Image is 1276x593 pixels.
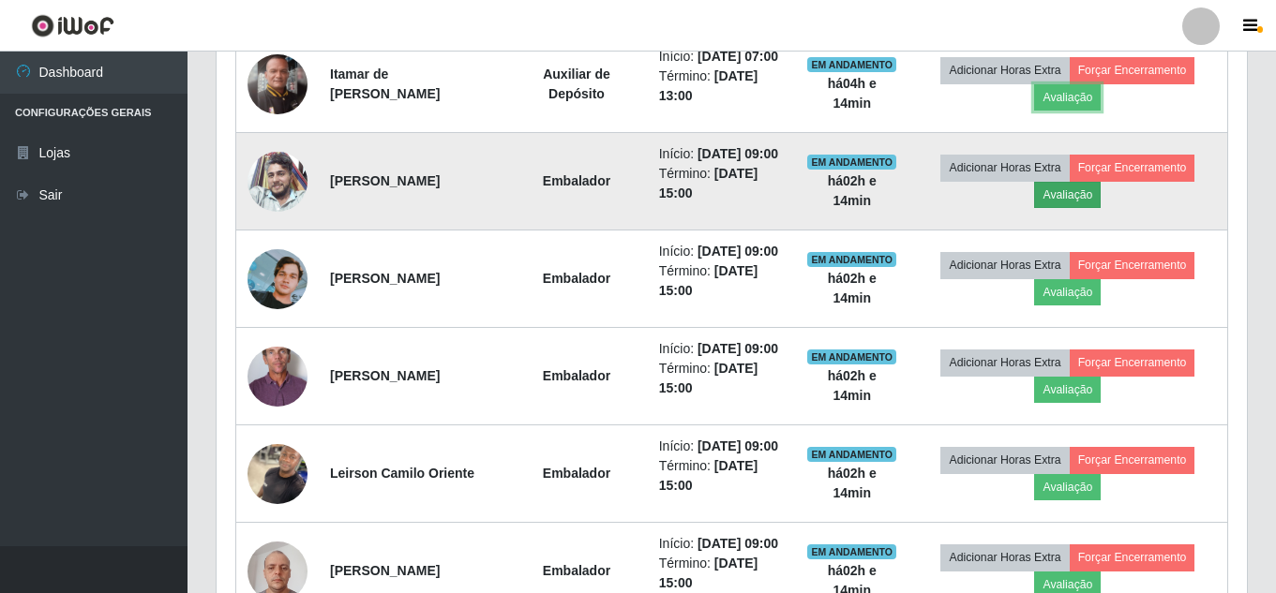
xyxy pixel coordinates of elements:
strong: Auxiliar de Depósito [543,67,610,101]
strong: há 02 h e 14 min [828,368,877,403]
li: Início: [659,242,785,261]
time: [DATE] 07:00 [698,49,778,64]
button: Adicionar Horas Extra [940,57,1069,83]
button: Avaliação [1034,182,1101,208]
button: Forçar Encerramento [1070,155,1195,181]
span: EM ANDAMENTO [807,349,896,364]
li: Término: [659,554,785,593]
button: Adicionar Horas Extra [940,349,1069,376]
span: EM ANDAMENTO [807,57,896,72]
strong: Leirson Camilo Oriente [330,466,474,481]
li: Início: [659,534,785,554]
img: CoreUI Logo [31,14,114,37]
li: Início: [659,144,785,164]
img: 1646132801088.jpeg [248,152,308,212]
li: Início: [659,437,785,456]
img: 1748488941321.jpeg [248,434,308,513]
button: Adicionar Horas Extra [940,544,1069,571]
li: Início: [659,47,785,67]
li: Término: [659,67,785,106]
li: Início: [659,339,785,359]
span: EM ANDAMENTO [807,155,896,170]
button: Forçar Encerramento [1070,57,1195,83]
button: Avaliação [1034,474,1101,500]
time: [DATE] 09:00 [698,536,778,551]
strong: há 02 h e 14 min [828,173,877,208]
span: EM ANDAMENTO [807,544,896,559]
button: Adicionar Horas Extra [940,155,1069,181]
strong: [PERSON_NAME] [330,368,440,383]
time: [DATE] 09:00 [698,244,778,259]
button: Avaliação [1034,279,1101,305]
strong: [PERSON_NAME] [330,271,440,286]
strong: Embalador [543,563,610,578]
strong: Embalador [543,466,610,481]
li: Término: [659,261,785,301]
strong: Itamar de [PERSON_NAME] [330,67,440,101]
time: [DATE] 09:00 [698,146,778,161]
span: EM ANDAMENTO [807,447,896,462]
button: Adicionar Horas Extra [940,447,1069,473]
strong: há 04 h e 14 min [828,76,877,111]
strong: Embalador [543,173,610,188]
span: EM ANDAMENTO [807,252,896,267]
strong: [PERSON_NAME] [330,173,440,188]
button: Forçar Encerramento [1070,252,1195,278]
img: 1713284102514.jpeg [248,249,308,309]
strong: [PERSON_NAME] [330,563,440,578]
button: Avaliação [1034,84,1101,111]
strong: Embalador [543,368,610,383]
button: Adicionar Horas Extra [940,252,1069,278]
img: 1745442730986.jpeg [248,54,308,114]
button: Forçar Encerramento [1070,447,1195,473]
li: Término: [659,456,785,496]
li: Término: [659,164,785,203]
time: [DATE] 09:00 [698,341,778,356]
strong: há 02 h e 14 min [828,271,877,305]
button: Forçar Encerramento [1070,349,1195,376]
button: Avaliação [1034,377,1101,403]
li: Término: [659,359,785,398]
button: Forçar Encerramento [1070,544,1195,571]
time: [DATE] 09:00 [698,438,778,453]
strong: Embalador [543,271,610,286]
strong: há 02 h e 14 min [828,466,877,500]
img: 1712337969187.jpeg [248,315,308,438]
